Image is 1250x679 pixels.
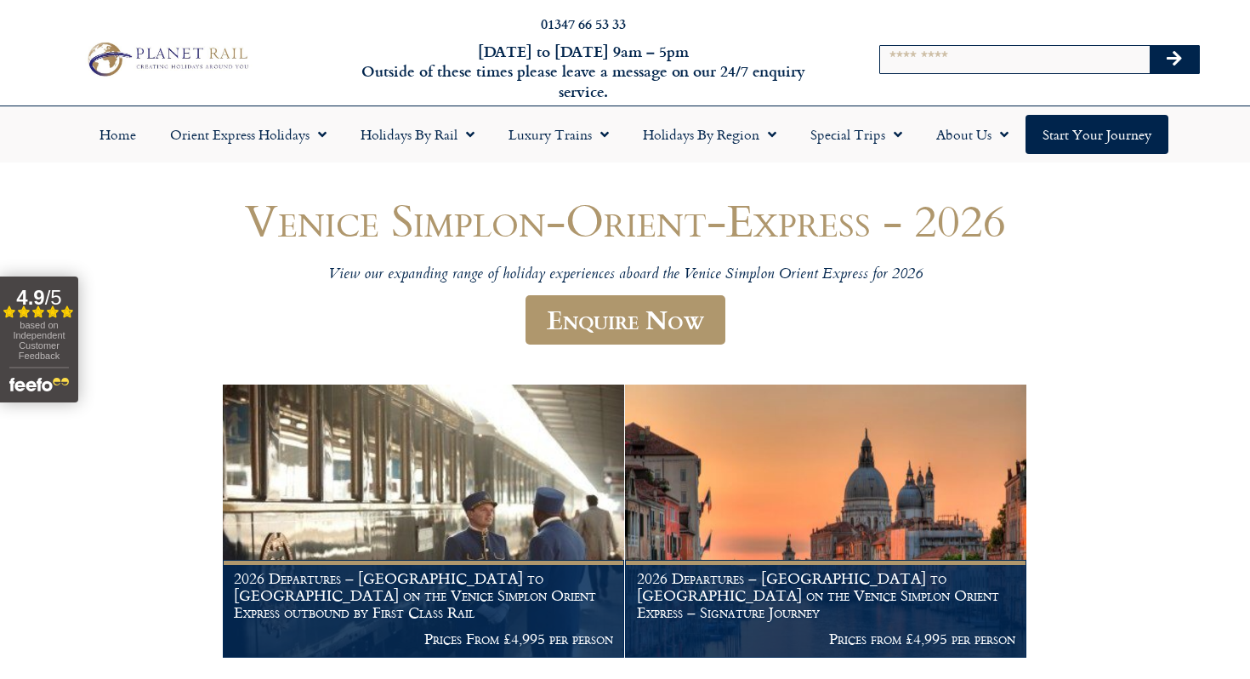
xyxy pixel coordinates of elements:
a: Home [82,115,153,154]
a: About Us [919,115,1026,154]
p: View our expanding range of holiday experiences aboard the Venice Simplon Orient Express for 2026 [115,265,1135,285]
h6: [DATE] to [DATE] 9am – 5pm Outside of these times please leave a message on our 24/7 enquiry serv... [338,42,829,101]
img: Planet Rail Train Holidays Logo [81,38,252,80]
a: 01347 66 53 33 [541,14,626,33]
a: Holidays by Region [626,115,793,154]
h1: 2026 Departures – [GEOGRAPHIC_DATA] to [GEOGRAPHIC_DATA] on the Venice Simplon Orient Express out... [234,570,612,620]
button: Search [1150,46,1199,73]
p: Prices From £4,995 per person [234,630,612,648]
a: Special Trips [793,115,919,154]
a: Orient Express Holidays [153,115,344,154]
a: 2026 Departures – [GEOGRAPHIC_DATA] to [GEOGRAPHIC_DATA] on the Venice Simplon Orient Express out... [223,385,625,659]
p: Prices from £4,995 per person [637,630,1015,648]
a: 2026 Departures – [GEOGRAPHIC_DATA] to [GEOGRAPHIC_DATA] on the Venice Simplon Orient Express – S... [625,385,1027,659]
img: Orient Express Special Venice compressed [625,385,1026,658]
h1: 2026 Departures – [GEOGRAPHIC_DATA] to [GEOGRAPHIC_DATA] on the Venice Simplon Orient Express – S... [637,570,1015,620]
a: Enquire Now [526,295,725,345]
nav: Menu [9,115,1241,154]
a: Luxury Trains [491,115,626,154]
a: Start your Journey [1026,115,1168,154]
h1: Venice Simplon-Orient-Express - 2026 [115,195,1135,245]
a: Holidays by Rail [344,115,491,154]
